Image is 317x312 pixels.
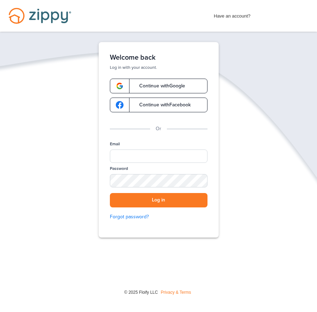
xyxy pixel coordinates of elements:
input: Email [110,150,207,163]
label: Email [110,141,120,147]
span: Continue with Google [132,84,185,88]
p: Or [156,125,161,133]
label: Password [110,166,128,172]
img: google-logo [116,101,124,109]
span: © 2025 Floify LLC [124,290,158,295]
a: google-logoContinue withGoogle [110,79,207,93]
a: Privacy & Terms [161,290,191,295]
h1: Welcome back [110,53,207,62]
span: Continue with Facebook [132,102,191,107]
a: google-logoContinue withFacebook [110,98,207,112]
input: Password [110,174,207,187]
a: Forgot password? [110,213,207,221]
p: Log in with your account. [110,65,207,70]
button: Log in [110,193,207,207]
img: google-logo [116,82,124,90]
span: Have an account? [214,9,251,20]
